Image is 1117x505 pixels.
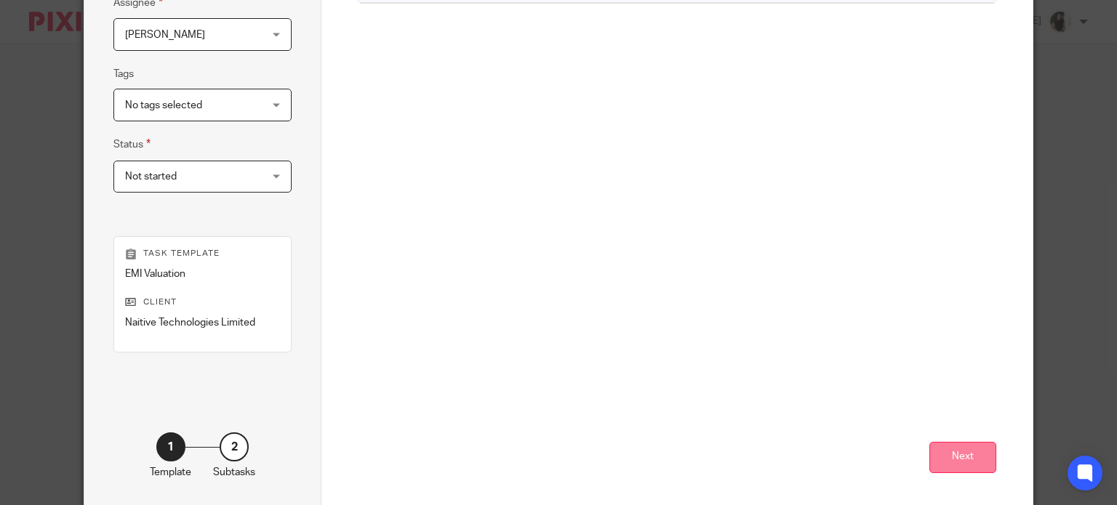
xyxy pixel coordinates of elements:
button: Next [929,442,996,473]
div: 2 [220,432,249,461]
label: Status [113,136,151,153]
span: No tags selected [125,100,202,110]
span: [PERSON_NAME] [125,30,205,40]
p: Naitive Technologies Limited [125,315,280,330]
label: Tags [113,67,134,81]
div: 1 [156,432,185,461]
p: Template [150,465,191,480]
p: EMI Valuation [125,267,280,281]
span: Not started [125,171,177,182]
p: Client [125,296,280,308]
p: Subtasks [213,465,255,480]
p: Task template [125,248,280,259]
